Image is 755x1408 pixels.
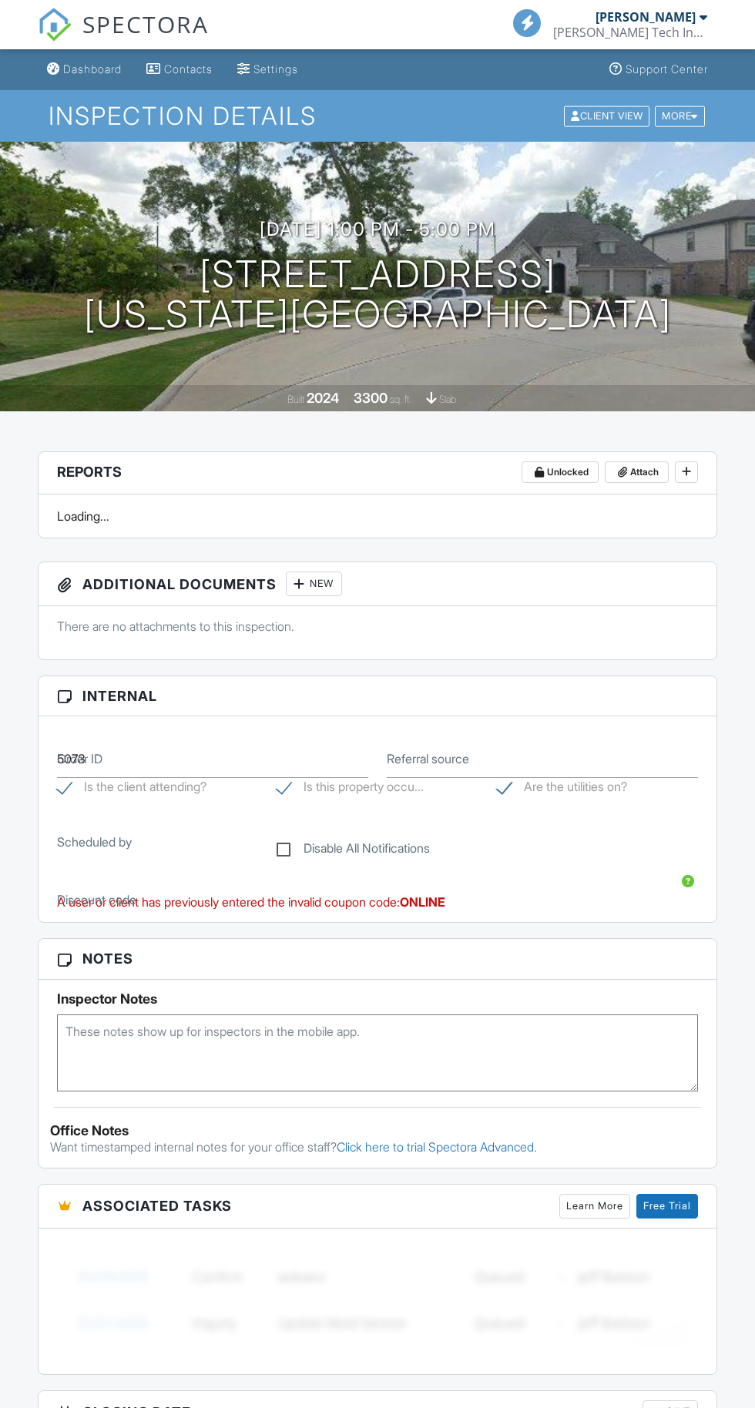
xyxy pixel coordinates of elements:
h5: Inspector Notes [57,991,698,1007]
div: Client View [564,106,649,126]
span: Associated Tasks [82,1195,232,1216]
div: Contacts [164,62,213,75]
label: Is this property occupied? [277,779,424,799]
span: sq. ft. [390,394,411,405]
a: Support Center [603,55,714,84]
div: Dashboard [63,62,122,75]
div: More [655,106,705,126]
a: Free Trial [636,1194,698,1219]
label: Is the client attending? [57,779,206,799]
h3: [DATE] 1:00 pm - 5:00 pm [260,219,495,240]
label: Are the utilities on? [497,779,627,799]
h1: [STREET_ADDRESS] [US_STATE][GEOGRAPHIC_DATA] [84,254,672,336]
img: The Best Home Inspection Software - Spectora [38,8,72,42]
span: Built [287,394,304,405]
span: SPECTORA [82,8,209,40]
p: Want timestamped internal notes for your office staff? [50,1138,705,1155]
a: SPECTORA [38,21,209,53]
div: A user or client has previously entered the invalid coupon code: [57,893,698,910]
a: Settings [231,55,304,84]
div: Support Center [626,62,708,75]
h3: Notes [39,939,716,979]
a: Learn More [559,1194,630,1219]
h3: Internal [39,676,716,716]
div: Office Notes [50,1123,705,1138]
label: Referral source [387,750,469,767]
a: Client View [562,109,653,121]
div: 3300 [354,390,388,406]
label: Scheduled by [57,833,132,850]
label: Disable All Notifications [277,841,430,860]
div: [PERSON_NAME] [596,9,696,25]
img: blurred-tasks-251b60f19c3f713f9215ee2a18cbf2105fc2d72fcd585247cf5e9ec0c957c1dd.png [57,1240,698,1359]
strong: ONLINE [400,894,445,910]
a: Dashboard [41,55,128,84]
p: There are no attachments to this inspection. [57,618,698,635]
a: Click here to trial Spectora Advanced. [337,1139,537,1155]
a: Contacts [140,55,219,84]
label: Order ID [57,750,102,767]
div: Settings [253,62,298,75]
h3: Additional Documents [39,562,716,606]
label: Discount code [57,891,136,908]
div: New [286,572,342,596]
div: 2024 [307,390,339,406]
h1: Inspection Details [49,102,706,129]
div: Hite Tech Inspections [553,25,707,40]
span: slab [439,394,456,405]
